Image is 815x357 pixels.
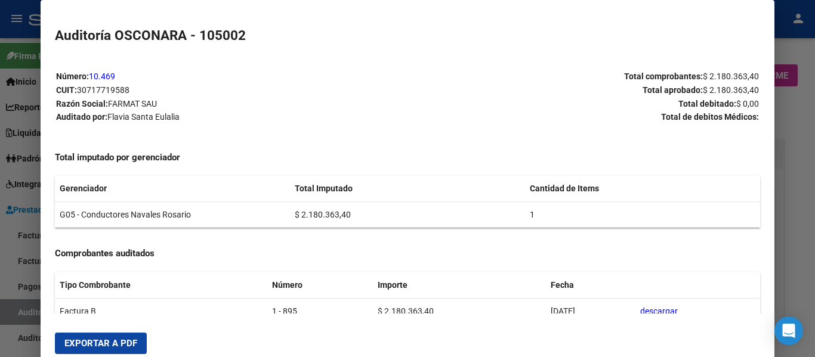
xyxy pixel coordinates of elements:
[55,176,290,201] th: Gerenciador
[546,272,635,298] th: Fecha
[408,83,759,97] p: Total aprobado:
[703,85,759,95] span: $ 2.180.363,40
[56,110,407,124] p: Auditado por:
[55,333,147,354] button: Exportar a PDF
[64,338,137,349] span: Exportar a PDF
[108,99,157,108] span: FARMAT SAU
[546,298,635,324] td: [DATE]
[373,272,546,298] th: Importe
[373,298,546,324] td: $ 2.180.363,40
[55,151,760,164] h4: Total imputado por gerenciador
[107,112,180,122] span: Flavia Santa Eulalia
[55,298,267,324] td: Factura B
[640,306,678,316] a: descargar
[774,316,803,345] div: Open Intercom Messenger
[408,70,759,83] p: Total comprobantes:
[55,26,760,46] h2: Auditoría OSCONARA - 105002
[290,176,525,201] th: Total Imputado
[55,272,267,298] th: Tipo Combrobante
[77,85,129,95] span: 30717719588
[525,201,760,228] td: 1
[56,70,407,83] p: Número:
[56,97,407,111] p: Razón Social:
[408,110,759,124] p: Total de debitos Médicos:
[55,247,760,260] h4: Comprobantes auditados
[267,298,373,324] td: 1 - 895
[736,99,759,108] span: $ 0,00
[290,201,525,228] td: $ 2.180.363,40
[703,72,759,81] span: $ 2.180.363,40
[56,83,407,97] p: CUIT:
[55,201,290,228] td: G05 - Conductores Navales Rosario
[408,97,759,111] p: Total debitado:
[525,176,760,201] th: Cantidad de Items
[89,72,115,81] a: 10.469
[267,272,373,298] th: Número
